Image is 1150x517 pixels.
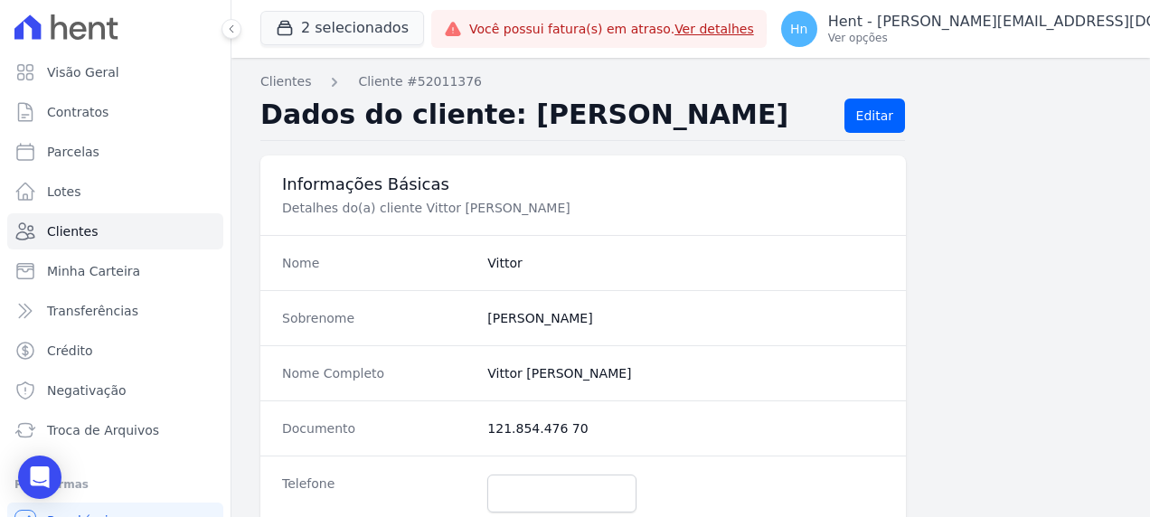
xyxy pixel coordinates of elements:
[282,309,473,327] dt: Sobrenome
[7,412,223,448] a: Troca de Arquivos
[47,342,93,360] span: Crédito
[487,419,884,437] dd: 121.854.476 70
[7,213,223,249] a: Clientes
[282,254,473,272] dt: Nome
[47,262,140,280] span: Minha Carteira
[7,333,223,369] a: Crédito
[282,364,473,382] dt: Nome Completo
[18,456,61,499] div: Open Intercom Messenger
[47,63,119,81] span: Visão Geral
[260,72,311,91] a: Clientes
[7,94,223,130] a: Contratos
[790,23,807,35] span: Hn
[7,372,223,409] a: Negativação
[469,20,754,39] span: Você possui fatura(s) em atraso.
[14,474,216,495] div: Plataformas
[260,99,830,133] h2: Dados do cliente: [PERSON_NAME]
[674,22,754,36] a: Ver detalhes
[844,99,905,133] a: Editar
[7,253,223,289] a: Minha Carteira
[358,72,482,91] a: Cliente #52011376
[47,222,98,240] span: Clientes
[7,174,223,210] a: Lotes
[47,421,159,439] span: Troca de Arquivos
[47,183,81,201] span: Lotes
[282,419,473,437] dt: Documento
[487,309,884,327] dd: [PERSON_NAME]
[260,11,424,45] button: 2 selecionados
[7,293,223,329] a: Transferências
[487,364,884,382] dd: Vittor [PERSON_NAME]
[47,302,138,320] span: Transferências
[260,72,1121,91] nav: Breadcrumb
[47,143,99,161] span: Parcelas
[282,174,884,195] h3: Informações Básicas
[7,134,223,170] a: Parcelas
[47,103,108,121] span: Contratos
[47,381,127,399] span: Negativação
[487,254,884,272] dd: Vittor
[7,54,223,90] a: Visão Geral
[282,199,884,217] p: Detalhes do(a) cliente Vittor [PERSON_NAME]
